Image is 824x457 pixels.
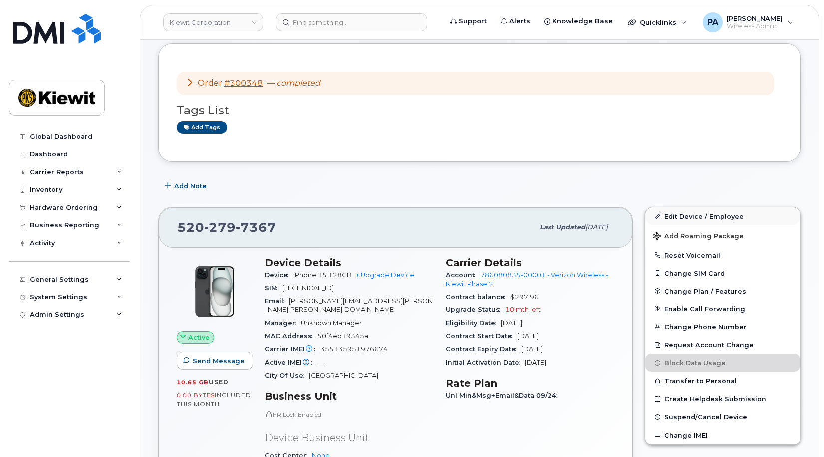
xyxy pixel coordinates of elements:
button: Add Roaming Package [645,225,800,246]
button: Add Note [158,177,215,195]
button: Change Plan / Features [645,282,800,300]
button: Block Data Usage [645,354,800,372]
span: Add Roaming Package [653,232,744,242]
span: Carrier IMEI [265,345,320,353]
span: Change Plan / Features [664,287,746,295]
span: [GEOGRAPHIC_DATA] [309,372,378,379]
span: 279 [204,220,236,235]
span: 10.65 GB [177,379,209,386]
span: Active [188,333,210,342]
a: Create Helpdesk Submission [645,390,800,408]
span: Initial Activation Date [446,359,525,366]
span: [PERSON_NAME][EMAIL_ADDRESS][PERSON_NAME][PERSON_NAME][DOMAIN_NAME] [265,297,433,313]
span: 50f4eb19345a [317,332,368,340]
span: iPhone 15 128GB [293,271,352,279]
a: 786080835-00001 - Verizon Wireless - Kiewit Phase 2 [446,271,608,288]
p: HR Lock Enabled [265,410,434,419]
div: Quicklinks [621,12,694,32]
button: Change Phone Number [645,318,800,336]
span: Last updated [540,223,585,231]
button: Enable Call Forwarding [645,300,800,318]
span: Knowledge Base [552,16,613,26]
span: [DATE] [525,359,546,366]
span: Device [265,271,293,279]
span: Email [265,297,289,305]
span: PA [707,16,718,28]
span: SIM [265,284,282,292]
span: Upgrade Status [446,306,505,313]
span: 0.00 Bytes [177,392,215,399]
input: Find something... [276,13,427,31]
button: Change SIM Card [645,264,800,282]
span: Account [446,271,480,279]
span: [DATE] [501,319,522,327]
a: Kiewit Corporation [163,13,263,31]
span: Alerts [509,16,530,26]
span: Add Note [174,181,207,191]
span: [PERSON_NAME] [727,14,783,22]
h3: Tags List [177,104,782,117]
span: included this month [177,391,251,408]
h3: Carrier Details [446,257,615,269]
span: [TECHNICAL_ID] [282,284,334,292]
span: Support [459,16,487,26]
button: Change IMEI [645,426,800,444]
span: Quicklinks [640,18,676,26]
span: [DATE] [517,332,539,340]
span: Active IMEI [265,359,317,366]
h3: Business Unit [265,390,434,402]
h3: Device Details [265,257,434,269]
span: 355135951976674 [320,345,388,353]
span: Manager [265,319,301,327]
a: Edit Device / Employee [645,207,800,225]
img: iPhone_15_Black.png [185,262,245,321]
a: Add tags [177,121,227,134]
button: Transfer to Personal [645,372,800,390]
iframe: Messenger Launcher [781,414,817,450]
a: + Upgrade Device [356,271,414,279]
a: Alerts [494,11,537,31]
span: Send Message [193,356,245,366]
a: Knowledge Base [537,11,620,31]
span: 520 [177,220,276,235]
span: used [209,378,229,386]
span: Suspend/Cancel Device [664,413,747,421]
span: Wireless Admin [727,22,783,30]
div: Paul Andrews [696,12,800,32]
button: Suspend/Cancel Device [645,408,800,426]
span: [DATE] [585,223,608,231]
button: Request Account Change [645,336,800,354]
span: Order [198,78,222,88]
span: Contract Start Date [446,332,517,340]
a: Support [443,11,494,31]
span: — [317,359,324,366]
span: [DATE] [521,345,543,353]
span: 10 mth left [505,306,541,313]
span: MAC Address [265,332,317,340]
span: Unl Min&Msg+Email&Data 09/24 [446,392,562,399]
button: Reset Voicemail [645,246,800,264]
span: Unknown Manager [301,319,362,327]
span: $297.96 [510,293,539,301]
p: Device Business Unit [265,431,434,445]
span: Eligibility Date [446,319,501,327]
a: #300348 [224,78,263,88]
span: Enable Call Forwarding [664,305,745,312]
span: 7367 [236,220,276,235]
button: Send Message [177,352,253,370]
span: Contract Expiry Date [446,345,521,353]
span: City Of Use [265,372,309,379]
span: — [267,78,320,88]
span: Contract balance [446,293,510,301]
h3: Rate Plan [446,377,615,389]
em: completed [276,78,320,88]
